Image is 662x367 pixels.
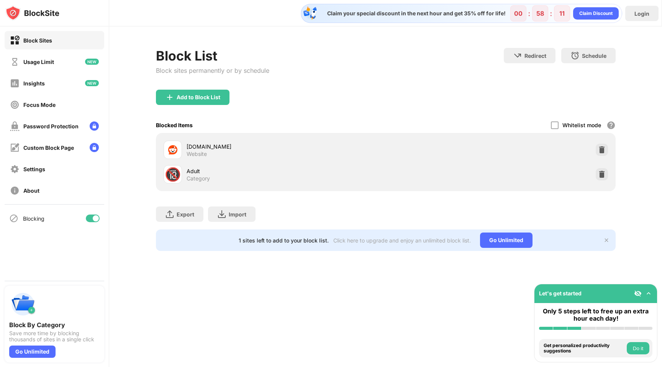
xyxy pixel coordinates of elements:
[627,342,649,354] button: Do it
[559,10,565,17] div: 11
[526,7,532,20] div: :
[10,121,20,131] img: password-protection-off.svg
[156,48,269,64] div: Block List
[10,79,20,88] img: insights-off.svg
[187,151,207,157] div: Website
[23,102,56,108] div: Focus Mode
[303,6,318,21] img: specialOfferDiscount.svg
[539,308,652,322] div: Only 5 steps left to free up an extra hour each day!
[23,166,45,172] div: Settings
[539,290,582,297] div: Let's get started
[10,57,20,67] img: time-usage-off.svg
[187,167,386,175] div: Adult
[9,214,18,223] img: blocking-icon.svg
[634,290,642,297] img: eye-not-visible.svg
[10,186,20,195] img: about-off.svg
[23,123,79,129] div: Password Protection
[9,290,37,318] img: push-categories.svg
[562,122,601,128] div: Whitelist mode
[333,237,471,244] div: Click here to upgrade and enjoy an unlimited block list.
[548,7,554,20] div: :
[9,346,56,358] div: Go Unlimited
[10,100,20,110] img: focus-off.svg
[10,36,20,45] img: block-on.svg
[582,52,606,59] div: Schedule
[323,10,506,17] div: Claim your special discount in the next hour and get 35% off for life!
[23,215,44,222] div: Blocking
[514,10,523,17] div: 00
[524,52,546,59] div: Redirect
[229,211,246,218] div: Import
[156,122,193,128] div: Blocked Items
[634,10,649,17] div: Login
[579,10,613,17] div: Claim Discount
[85,59,99,65] img: new-icon.svg
[165,167,181,182] div: 🔞
[23,59,54,65] div: Usage Limit
[177,211,194,218] div: Export
[239,237,329,244] div: 1 sites left to add to your block list.
[544,343,625,354] div: Get personalized productivity suggestions
[10,164,20,174] img: settings-off.svg
[603,237,610,243] img: x-button.svg
[480,233,533,248] div: Go Unlimited
[645,290,652,297] img: omni-setup-toggle.svg
[9,330,100,342] div: Save more time by blocking thousands of sites in a single click
[23,187,39,194] div: About
[9,321,100,329] div: Block By Category
[23,37,52,44] div: Block Sites
[168,145,177,154] img: favicons
[5,5,59,21] img: logo-blocksite.svg
[536,10,544,17] div: 58
[156,67,269,74] div: Block sites permanently or by schedule
[187,175,210,182] div: Category
[23,80,45,87] div: Insights
[10,143,20,152] img: customize-block-page-off.svg
[177,94,220,100] div: Add to Block List
[187,143,386,151] div: [DOMAIN_NAME]
[23,144,74,151] div: Custom Block Page
[90,143,99,152] img: lock-menu.svg
[85,80,99,86] img: new-icon.svg
[90,121,99,131] img: lock-menu.svg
